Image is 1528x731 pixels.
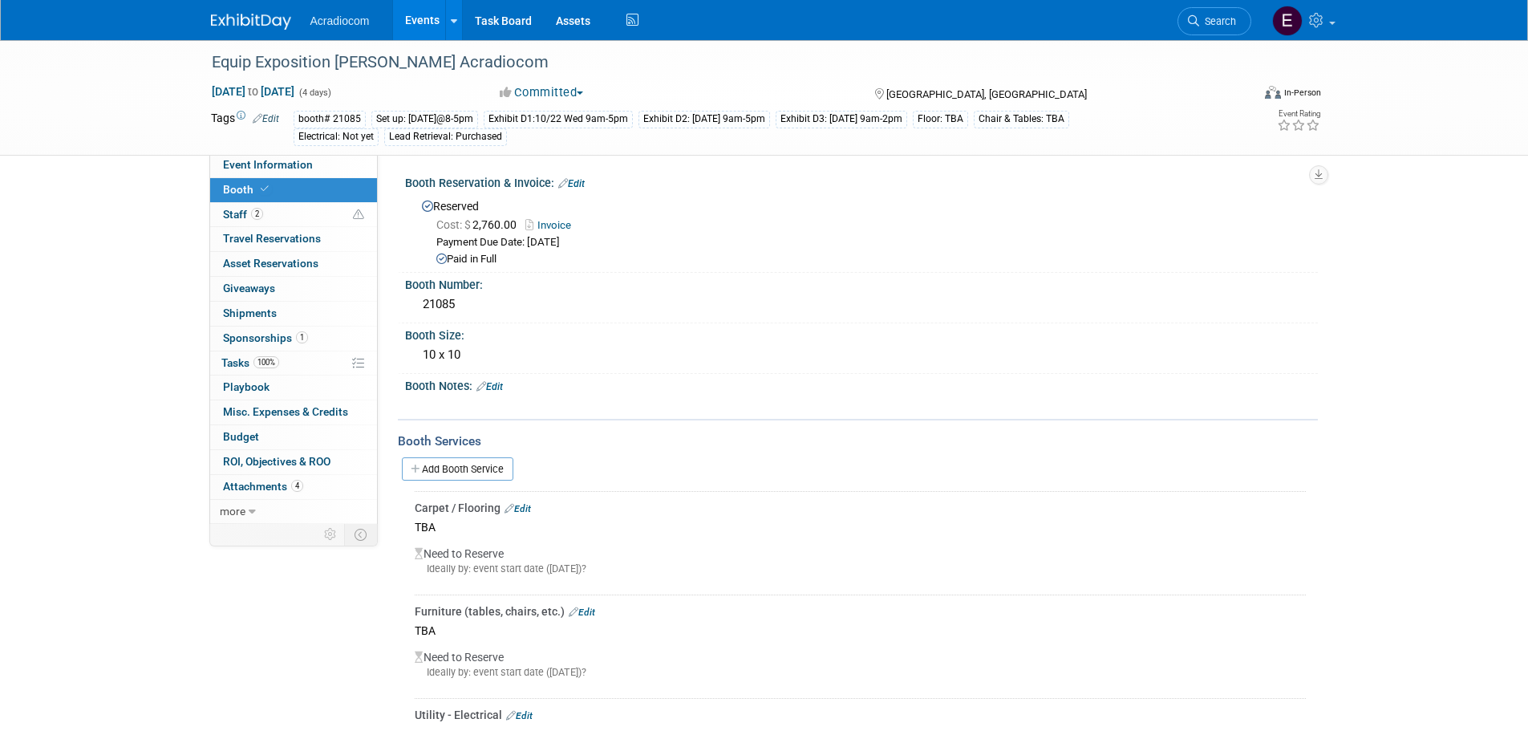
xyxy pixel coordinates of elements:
span: Budget [223,430,259,443]
span: Travel Reservations [223,232,321,245]
div: Exhibit D1:10/22 Wed 9am-5pm [484,111,633,128]
a: Staff2 [210,203,377,227]
span: Acradiocom [310,14,370,27]
td: Toggle Event Tabs [344,524,377,545]
span: Misc. Expenses & Credits [223,405,348,418]
div: Equip Exposition [PERSON_NAME] Acradiocom [206,48,1227,77]
span: (4 days) [298,87,331,98]
a: Invoice [525,219,579,231]
span: Cost: $ [436,218,472,231]
span: ROI, Objectives & ROO [223,455,330,468]
div: Need to Reserve [415,538,1306,589]
div: Carpet / Flooring [415,500,1306,516]
div: Paid in Full [436,252,1306,267]
span: [DATE] [DATE] [211,84,295,99]
a: Tasks100% [210,351,377,376]
span: 100% [253,356,279,368]
a: Add Booth Service [402,457,513,481]
a: Edit [569,607,595,618]
div: Need to Reserve [415,641,1306,692]
span: Attachments [223,480,303,493]
div: booth# 21085 [294,111,366,128]
div: Reserved [417,194,1306,267]
span: 2,760.00 [436,218,523,231]
td: Tags [211,110,279,146]
a: ROI, Objectives & ROO [210,450,377,474]
a: Giveaways [210,277,377,301]
span: Asset Reservations [223,257,318,270]
span: to [245,85,261,98]
a: more [210,500,377,524]
span: Giveaways [223,282,275,294]
a: Edit [253,113,279,124]
div: Payment Due Date: [DATE] [436,235,1306,250]
a: Playbook [210,376,377,400]
a: Edit [476,381,503,392]
a: Shipments [210,302,377,326]
img: ExhibitDay [211,14,291,30]
span: Sponsorships [223,331,308,344]
div: Booth Reservation & Invoice: [405,171,1318,192]
div: Ideally by: event start date ([DATE])? [415,562,1306,576]
div: 21085 [417,292,1306,317]
span: 1 [296,331,308,343]
a: Search [1177,7,1251,35]
div: Exhibit D3: [DATE] 9am-2pm [776,111,907,128]
i: Booth reservation complete [261,185,269,193]
a: Budget [210,425,377,449]
a: Attachments4 [210,475,377,499]
div: Ideally by: event start date ([DATE])? [415,665,1306,680]
a: Edit [558,178,585,189]
img: Format-Inperson.png [1265,86,1281,99]
div: Furniture (tables, chairs, etc.) [415,603,1306,619]
span: Booth [223,183,272,196]
a: Booth [210,178,377,202]
span: more [220,505,245,518]
img: Elizabeth Martinez [1272,6,1303,36]
a: Travel Reservations [210,227,377,251]
div: Lead Retrieval: Purchased [384,128,507,145]
div: Set up: [DATE]@8-5pm [371,111,478,128]
div: Electrical: Not yet [294,128,379,145]
a: Sponsorships1 [210,327,377,351]
div: Booth Services [398,433,1318,450]
div: Booth Size: [405,323,1318,343]
span: Search [1199,15,1236,27]
span: 2 [251,208,263,220]
span: Shipments [223,307,277,319]
a: Misc. Expenses & Credits [210,400,377,424]
span: Playbook [223,380,270,393]
div: Floor: TBA [913,111,968,128]
td: Personalize Event Tab Strip [317,524,345,545]
div: In-Person [1283,87,1321,99]
div: TBA [415,516,1306,538]
div: Utility - Electrical [415,707,1306,723]
span: Tasks [221,356,279,369]
a: Event Information [210,153,377,177]
span: Event Information [223,158,313,171]
a: Asset Reservations [210,252,377,276]
div: Booth Number: [405,273,1318,293]
div: TBA [415,619,1306,641]
div: Exhibit D2: [DATE] 9am-5pm [638,111,770,128]
div: 10 x 10 [417,343,1306,368]
div: Booth Notes: [405,374,1318,395]
a: Edit [505,503,531,514]
span: [GEOGRAPHIC_DATA], [GEOGRAPHIC_DATA] [886,88,1087,100]
button: Committed [494,84,590,101]
div: Event Rating [1277,110,1320,118]
span: Potential Scheduling Conflict -- at least one attendee is tagged in another overlapping event. [353,208,364,222]
a: Edit [506,710,533,721]
span: 4 [291,480,303,492]
div: Chair & Tables: TBA [974,111,1069,128]
span: Staff [223,208,263,221]
div: Event Format [1157,83,1322,108]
